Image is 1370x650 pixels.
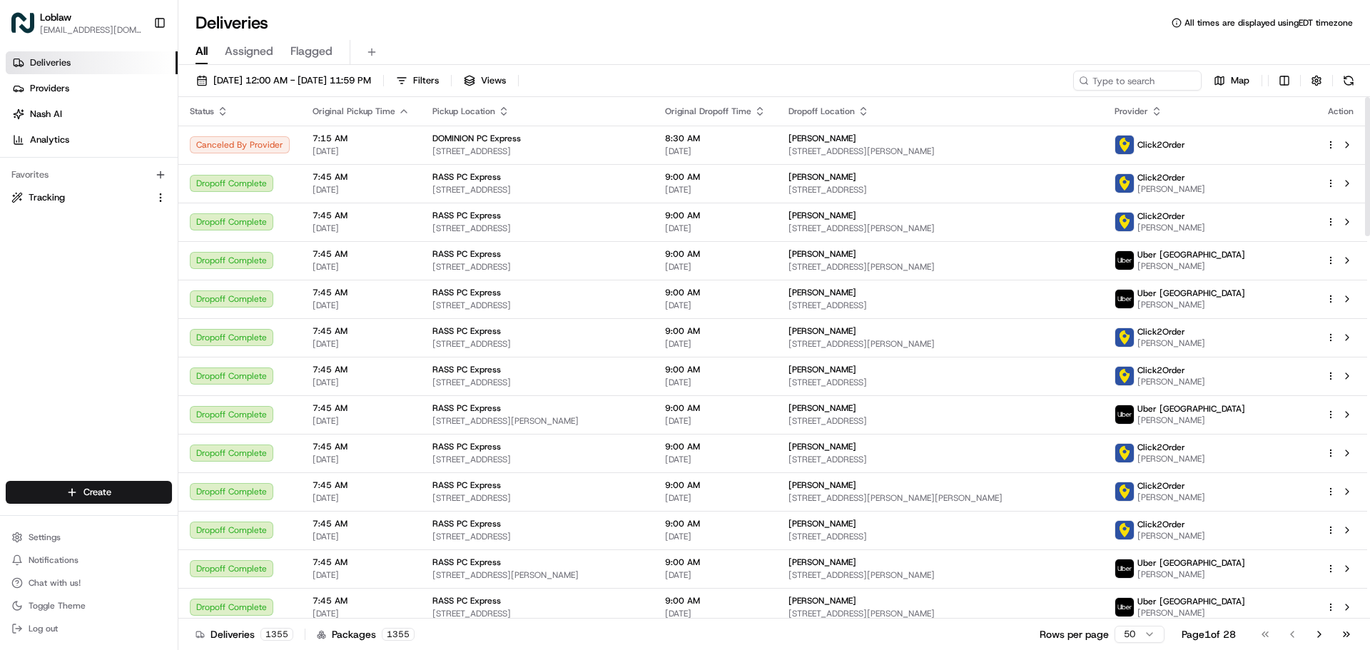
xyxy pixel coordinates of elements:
[1137,183,1205,195] span: [PERSON_NAME]
[313,492,410,504] span: [DATE]
[665,287,766,298] span: 9:00 AM
[432,210,501,221] span: RASS PC Express
[788,569,1092,581] span: [STREET_ADDRESS][PERSON_NAME]
[665,248,766,260] span: 9:00 AM
[432,287,501,298] span: RASS PC Express
[665,415,766,427] span: [DATE]
[313,377,410,388] span: [DATE]
[30,133,69,146] span: Analytics
[11,11,34,34] img: Loblaw
[29,600,86,611] span: Toggle Theme
[6,573,172,593] button: Chat with us!
[788,557,856,568] span: [PERSON_NAME]
[413,74,439,87] span: Filters
[190,106,214,117] span: Status
[432,479,501,491] span: RASS PC Express
[788,133,856,144] span: [PERSON_NAME]
[1137,530,1205,542] span: [PERSON_NAME]
[6,550,172,570] button: Notifications
[432,415,642,427] span: [STREET_ADDRESS][PERSON_NAME]
[432,377,642,388] span: [STREET_ADDRESS]
[313,479,410,491] span: 7:45 AM
[1115,367,1134,385] img: profile_click2order_cartwheel.png
[6,77,178,100] a: Providers
[788,518,856,529] span: [PERSON_NAME]
[665,133,766,144] span: 8:30 AM
[313,608,410,619] span: [DATE]
[665,569,766,581] span: [DATE]
[432,364,501,375] span: RASS PC Express
[6,103,178,126] a: Nash AI
[196,43,208,60] span: All
[1115,136,1134,154] img: profile_click2order_cartwheel.png
[788,223,1092,234] span: [STREET_ADDRESS][PERSON_NAME]
[29,554,78,566] span: Notifications
[481,74,506,87] span: Views
[665,171,766,183] span: 9:00 AM
[432,184,642,195] span: [STREET_ADDRESS]
[1115,106,1148,117] span: Provider
[313,261,410,273] span: [DATE]
[30,56,71,69] span: Deliveries
[6,186,172,209] button: Tracking
[665,402,766,414] span: 9:00 AM
[788,415,1092,427] span: [STREET_ADDRESS]
[788,261,1092,273] span: [STREET_ADDRESS][PERSON_NAME]
[1137,492,1205,503] span: [PERSON_NAME]
[83,486,111,499] span: Create
[213,74,371,87] span: [DATE] 12:00 AM - [DATE] 11:59 PM
[665,441,766,452] span: 9:00 AM
[1115,328,1134,347] img: profile_click2order_cartwheel.png
[313,454,410,465] span: [DATE]
[40,24,142,36] button: [EMAIL_ADDRESS][DOMAIN_NAME]
[313,415,410,427] span: [DATE]
[432,531,642,542] span: [STREET_ADDRESS]
[1137,519,1185,530] span: Click2Order
[665,479,766,491] span: 9:00 AM
[313,364,410,375] span: 7:45 AM
[788,171,856,183] span: [PERSON_NAME]
[313,133,410,144] span: 7:15 AM
[1137,403,1245,415] span: Uber [GEOGRAPHIC_DATA]
[665,595,766,606] span: 9:00 AM
[1115,482,1134,501] img: profile_click2order_cartwheel.png
[788,454,1092,465] span: [STREET_ADDRESS]
[1137,337,1205,349] span: [PERSON_NAME]
[40,10,71,24] span: Loblaw
[29,191,65,204] span: Tracking
[313,557,410,568] span: 7:45 AM
[665,557,766,568] span: 9:00 AM
[432,569,642,581] span: [STREET_ADDRESS][PERSON_NAME]
[432,248,501,260] span: RASS PC Express
[665,325,766,337] span: 9:00 AM
[665,531,766,542] span: [DATE]
[788,325,856,337] span: [PERSON_NAME]
[788,106,855,117] span: Dropoff Location
[313,106,395,117] span: Original Pickup Time
[30,82,69,95] span: Providers
[432,261,642,273] span: [STREET_ADDRESS]
[1137,365,1185,376] span: Click2Order
[1326,106,1356,117] div: Action
[313,441,410,452] span: 7:45 AM
[6,6,148,40] button: LoblawLoblaw[EMAIL_ADDRESS][DOMAIN_NAME]
[6,51,178,74] a: Deliveries
[11,191,149,204] a: Tracking
[6,527,172,547] button: Settings
[313,518,410,529] span: 7:45 AM
[6,619,172,639] button: Log out
[29,532,61,543] span: Settings
[432,608,642,619] span: [STREET_ADDRESS]
[313,595,410,606] span: 7:45 AM
[6,163,172,186] div: Favorites
[665,300,766,311] span: [DATE]
[432,441,501,452] span: RASS PC Express
[1137,442,1185,453] span: Click2Order
[665,377,766,388] span: [DATE]
[1137,607,1245,619] span: [PERSON_NAME]
[1137,260,1245,272] span: [PERSON_NAME]
[788,479,856,491] span: [PERSON_NAME]
[1115,444,1134,462] img: profile_click2order_cartwheel.png
[290,43,333,60] span: Flagged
